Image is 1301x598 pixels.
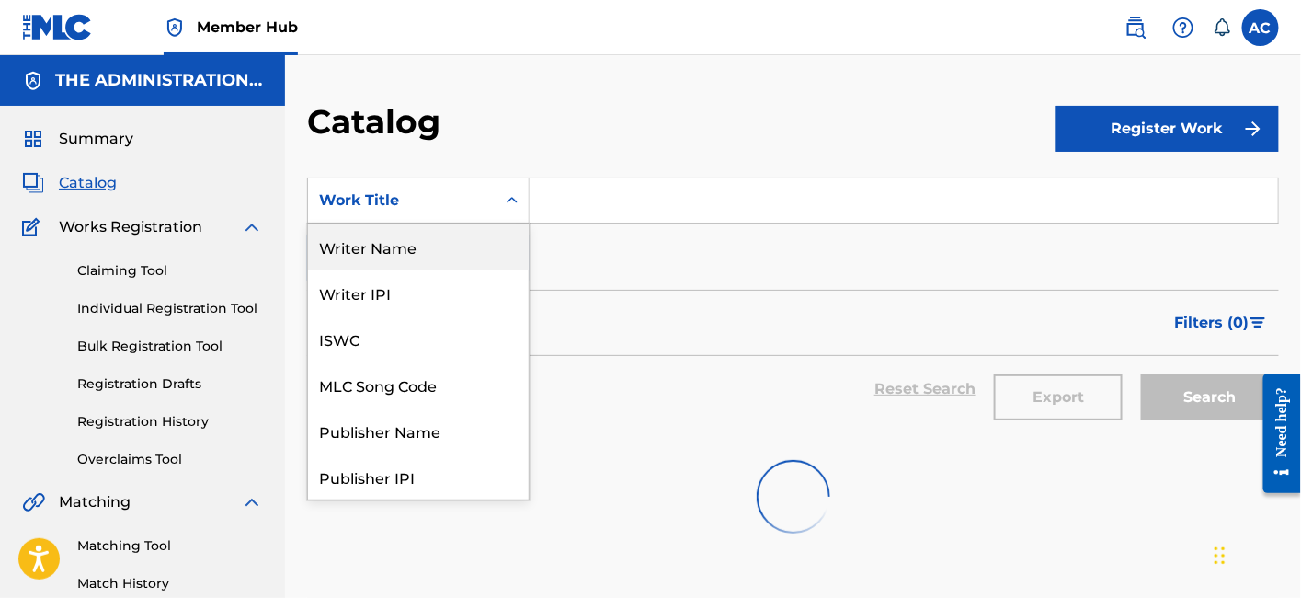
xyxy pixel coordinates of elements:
div: ISWC [308,316,529,362]
div: Help [1165,9,1202,46]
img: search [1124,17,1147,39]
iframe: Chat Widget [1209,510,1301,598]
img: preloader [757,460,830,534]
div: Publisher Name [308,408,529,454]
img: expand [241,491,263,513]
button: Register Work [1056,106,1279,152]
img: expand [241,216,263,238]
a: SummarySummary [22,128,133,150]
span: Catalog [59,172,117,194]
iframe: Resource Center [1250,360,1301,508]
div: Drag [1215,528,1226,583]
img: Top Rightsholder [164,17,186,39]
div: Work Title [319,190,485,212]
img: f7272a7cc735f4ea7f67.svg [1242,118,1264,140]
img: Summary [22,128,44,150]
span: Matching [59,491,131,513]
a: Public Search [1117,9,1154,46]
a: Registration History [77,412,263,431]
a: CatalogCatalog [22,172,117,194]
div: User Menu [1242,9,1279,46]
img: MLC Logo [22,14,93,40]
span: Member Hub [197,17,298,38]
a: Individual Registration Tool [77,299,263,318]
div: Writer Name [308,224,529,270]
span: Filters ( 0 ) [1175,312,1250,334]
form: Search Form [307,178,1279,438]
img: Matching [22,491,45,513]
h5: THE ADMINISTRATION MP INC [55,70,263,91]
img: Catalog [22,172,44,194]
a: Registration Drafts [77,374,263,394]
a: Bulk Registration Tool [77,337,263,356]
a: Matching Tool [77,536,263,556]
h2: Catalog [307,101,450,143]
a: Overclaims Tool [77,450,263,469]
span: Works Registration [59,216,202,238]
a: Match History [77,574,263,593]
div: Writer IPI [308,270,529,316]
img: Accounts [22,70,44,92]
button: Filters (0) [1164,300,1279,346]
a: Claiming Tool [77,261,263,281]
img: filter [1250,317,1266,328]
div: Notifications [1213,18,1231,37]
span: Summary [59,128,133,150]
img: Works Registration [22,216,46,238]
img: help [1172,17,1194,39]
div: MLC Song Code [308,362,529,408]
